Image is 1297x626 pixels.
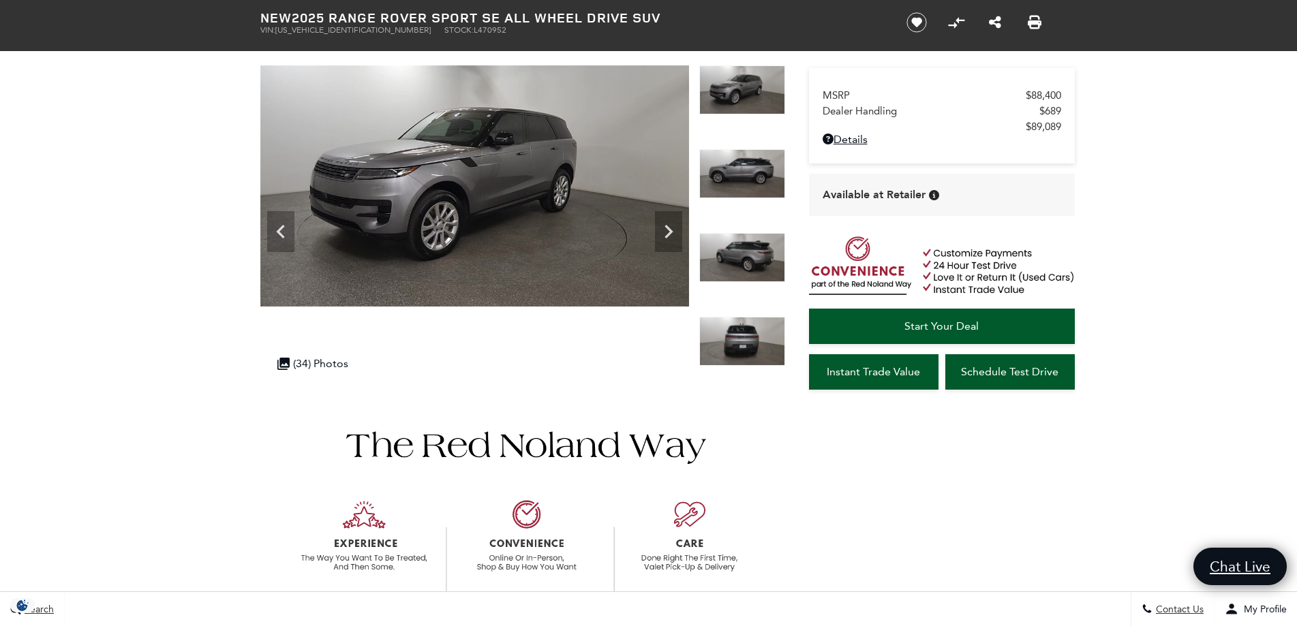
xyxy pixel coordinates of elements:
img: New 2025 Eiger Grey LAND ROVER SE image 4 [699,65,785,114]
a: MSRP $88,400 [823,89,1061,101]
span: Instant Trade Value [827,365,920,378]
img: New 2025 Eiger Grey LAND ROVER SE image 6 [699,233,785,282]
span: VIN: [260,25,275,35]
button: Open user profile menu [1215,592,1297,626]
div: Previous [267,211,294,252]
img: New 2025 Eiger Grey LAND ROVER SE image 7 [699,317,785,366]
a: Print this New 2025 Range Rover Sport SE All Wheel Drive SUV [1028,14,1041,31]
span: $89,089 [1026,121,1061,133]
span: Start Your Deal [904,319,979,332]
span: Chat Live [1203,557,1277,576]
span: Contact Us [1153,604,1204,615]
span: $88,400 [1026,89,1061,101]
img: New 2025 Eiger Grey LAND ROVER SE image 4 [260,65,689,307]
div: (34) Photos [271,350,355,377]
span: Schedule Test Drive [961,365,1058,378]
span: Available at Retailer [823,187,926,202]
div: Next [655,211,682,252]
a: Details [823,133,1061,146]
h1: 2025 Range Rover Sport SE All Wheel Drive SUV [260,10,884,25]
a: Share this New 2025 Range Rover Sport SE All Wheel Drive SUV [989,14,1001,31]
a: Instant Trade Value [809,354,939,390]
div: Vehicle is in stock and ready for immediate delivery. Due to demand, availability is subject to c... [929,190,939,200]
span: L470952 [474,25,506,35]
a: Dealer Handling $689 [823,105,1061,117]
img: New 2025 Eiger Grey LAND ROVER SE image 5 [699,149,785,198]
section: Click to Open Cookie Consent Modal [7,598,38,612]
span: My Profile [1238,604,1287,615]
strong: New [260,8,292,27]
a: $89,089 [823,121,1061,133]
iframe: YouTube video player [809,396,1075,611]
span: Stock: [444,25,474,35]
span: [US_VEHICLE_IDENTIFICATION_NUMBER] [275,25,431,35]
span: $689 [1039,105,1061,117]
a: Schedule Test Drive [945,354,1075,390]
a: Start Your Deal [809,309,1075,344]
img: Opt-Out Icon [7,598,38,612]
a: Chat Live [1193,548,1287,585]
button: Compare Vehicle [946,12,966,33]
span: MSRP [823,89,1026,101]
button: Save vehicle [902,12,932,33]
span: Dealer Handling [823,105,1039,117]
